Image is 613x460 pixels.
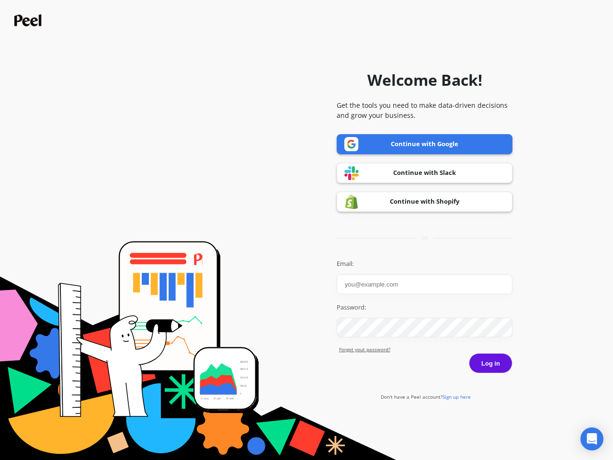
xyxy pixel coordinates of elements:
[443,393,471,400] span: Sign up here
[344,195,359,209] img: Shopify logo
[344,137,359,151] img: Google logo
[337,134,512,154] a: Continue with Google
[344,166,359,181] img: Slack logo
[337,100,512,120] p: Get the tools you need to make data-driven decisions and grow your business.
[337,275,512,294] input: you@example.com
[469,353,512,373] button: Log in
[339,346,512,353] a: Forgot yout password?
[337,163,512,183] a: Continue with Slack
[580,427,603,450] div: Open Intercom Messenger
[337,234,512,241] div: or
[337,303,512,312] label: Password:
[367,69,482,92] h1: Welcome Back!
[381,393,471,400] a: Don't have a Peel account?Sign up here
[337,192,512,212] a: Continue with Shopify
[14,14,44,26] img: Peel
[337,259,512,269] label: Email:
